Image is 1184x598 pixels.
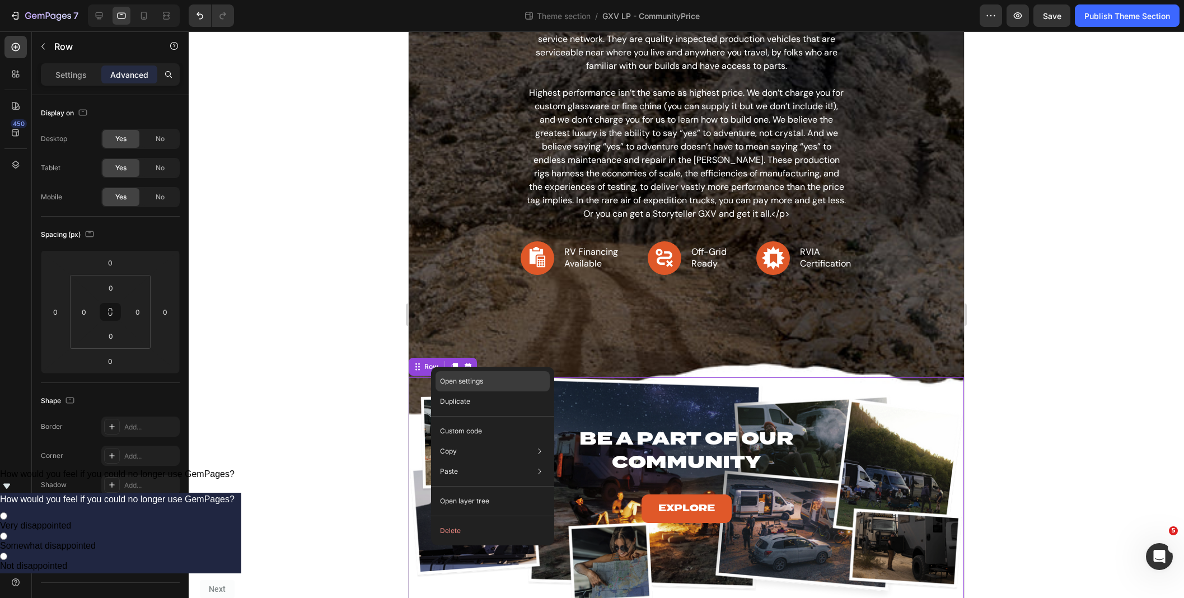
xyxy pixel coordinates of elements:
p: Custom code [440,426,482,436]
div: Border [41,422,63,432]
div: Undo/Redo [189,4,234,27]
input: 0px [100,328,122,344]
p: Explore [250,471,306,483]
input: 0px [100,279,122,296]
div: Publish Theme Section [1084,10,1170,22]
button: Delete [436,521,550,541]
span: Yes [115,134,127,144]
span: No [156,163,165,173]
p: RV Financing Available [156,215,209,239]
p: Settings [55,69,87,81]
div: Spacing (px) [41,227,96,242]
div: Add... [124,422,177,432]
input: 0 [99,254,121,271]
div: Tablet [41,163,60,173]
div: Mobile [41,192,62,202]
p: Row [54,40,149,53]
input: 0 [99,353,121,370]
div: Row [13,330,32,340]
p: Open settings [440,376,483,386]
iframe: Intercom live chat [1146,543,1173,570]
a: Explore [233,463,323,492]
p: Advanced [110,69,148,81]
span: GXV LP - CommunityPrice [602,10,700,22]
span: Yes [115,163,127,173]
input: 0 [47,303,64,320]
span: Save [1043,11,1061,21]
button: 7 [4,4,83,27]
div: Corner [41,451,63,461]
input: 0px [129,303,146,320]
span: No [156,134,165,144]
div: Shape [41,394,77,409]
div: Desktop [41,134,67,144]
h2: Be A Part of Our Community [63,394,493,443]
div: Display on [41,106,90,121]
span: No [156,192,165,202]
iframe: To enrich screen reader interactions, please activate Accessibility in Grammarly extension settings [409,31,964,598]
button: Publish Theme Section [1075,4,1180,27]
span: Yes [115,192,127,202]
span: 5 [1169,526,1178,535]
span: / [595,10,598,22]
p: Paste [440,466,458,476]
span: Theme section [535,10,593,22]
p: 7 [73,9,78,22]
p: Off-Grid Ready [283,215,318,239]
p: RVIA Certification [391,215,442,239]
p: Copy [440,446,457,456]
p: Open layer tree [440,496,489,506]
p: Duplicate [440,396,470,407]
button: Save [1033,4,1070,27]
input: 0px [76,303,92,320]
div: Add... [124,451,177,461]
div: 450 [11,119,27,128]
input: 0 [157,303,174,320]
